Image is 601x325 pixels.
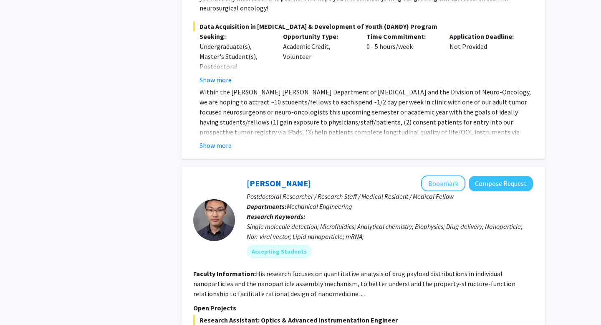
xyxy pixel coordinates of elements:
button: Compose Request to Sixuan Li [469,176,533,191]
b: Research Keywords: [247,212,306,221]
b: Departments: [247,202,287,211]
p: Seeking: [199,31,270,41]
p: Postdoctoral Researcher / Research Staff / Medical Resident / Medical Fellow [247,191,533,201]
fg-read-more: His research focuses on quantitative analysis of drug payload distributions in individual nanopar... [193,269,515,298]
b: Faculty Information: [193,269,256,278]
a: [PERSON_NAME] [247,178,311,188]
button: Show more [199,75,232,85]
p: Time Commitment: [366,31,437,41]
p: Within the [PERSON_NAME] [PERSON_NAME] Department of [MEDICAL_DATA] and the Division of Neuro-Onc... [199,87,533,157]
p: Open Projects [193,303,533,313]
div: 0 - 5 hours/week [360,31,444,85]
div: Not Provided [443,31,527,85]
mat-chip: Accepting Students [247,245,312,258]
iframe: Chat [6,287,35,319]
button: Show more [199,140,232,150]
div: Single molecule detection; Microfluidics; Analytical chemistry; Biophysics; Drug delivery; Nanopa... [247,221,533,241]
div: Academic Credit, Volunteer [277,31,360,85]
span: Data Acquisition in [MEDICAL_DATA] & Development of Youth (DANDY) Program [193,21,533,31]
button: Add Sixuan Li to Bookmarks [421,175,465,191]
span: Mechanical Engineering [287,202,352,211]
span: Research Assistant: Optics & Advanced Instrumentation Engineer [193,315,533,325]
p: Opportunity Type: [283,31,354,41]
p: Application Deadline: [449,31,520,41]
div: Undergraduate(s), Master's Student(s), Postdoctoral Researcher(s) / Research Staff, Medical Resid... [199,41,270,112]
